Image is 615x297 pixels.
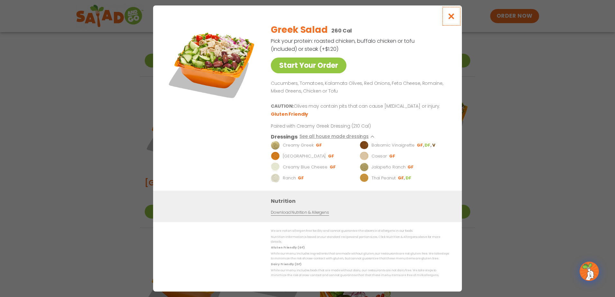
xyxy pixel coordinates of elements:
[372,164,406,170] p: Jalapeño Ranch
[298,175,305,181] li: GF
[271,197,452,205] h3: Nutrition
[360,163,369,172] img: Dressing preview image for Jalapeño Ranch
[328,153,335,159] li: GF
[271,174,280,183] img: Dressing preview image for Ranch
[271,123,390,130] p: Paired with Creamy Greek Dressing (210 Cal)
[271,262,301,266] strong: Dairy Friendly (DF)
[360,152,369,161] img: Dressing preview image for Caesar
[271,111,309,118] li: Gluten Friendly
[372,175,396,181] p: Thai Peanut
[398,175,406,181] li: GF
[417,142,425,148] li: GF
[316,142,323,148] li: GF
[271,268,449,278] p: While our menu includes foods that are made without dairy, our restaurants are not dairy free. We...
[271,133,298,141] h3: Dressings
[283,164,327,170] p: Creamy Blue Cheese
[299,133,378,141] button: See all house made dressings
[441,5,462,27] button: Close modal
[406,175,412,181] li: DF
[271,210,329,216] a: Download Nutrition & Allergens
[580,262,598,280] img: wpChatIcon
[271,103,446,110] p: Olives may contain pits that can cause [MEDICAL_DATA] or injury.
[271,229,449,233] p: We are not an allergen free facility and cannot guarantee the absence of allergens in our foods.
[168,18,258,108] img: Featured product photo for Greek Salad
[271,141,280,150] img: Dressing preview image for Creamy Greek
[330,164,336,170] li: GF
[271,58,346,73] a: Start Your Order
[283,175,296,181] p: Ranch
[271,23,327,37] h2: Greek Salad
[271,235,449,245] p: Nutrition information is based on our standard recipes and portion sizes. Click Nutrition & Aller...
[408,164,414,170] li: GF
[360,141,369,150] img: Dressing preview image for Balsamic Vinaigrette
[271,80,446,95] p: Cucumbers, Tomatoes, Kalamata Olives, Red Onions, Feta Cheese, Romaine, Mixed Greens, Chicken or ...
[283,142,314,148] p: Creamy Greek
[360,174,369,183] img: Dressing preview image for Thai Peanut
[271,246,304,249] strong: Gluten Friendly (GF)
[283,153,326,159] p: [GEOGRAPHIC_DATA]
[271,163,280,172] img: Dressing preview image for Creamy Blue Cheese
[271,103,294,109] b: CAUTION:
[372,142,415,148] p: Balsamic Vinaigrette
[372,153,387,159] p: Caesar
[389,153,396,159] li: GF
[271,37,416,53] p: Pick your protein: roasted chicken, buffalo chicken or tofu (included) or steak (+$1.20)
[271,251,449,261] p: While our menu includes ingredients that are made without gluten, our restaurants are not gluten ...
[432,142,436,148] li: V
[425,142,432,148] li: DF
[331,27,352,35] p: 260 Cal
[271,152,280,161] img: Dressing preview image for BBQ Ranch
